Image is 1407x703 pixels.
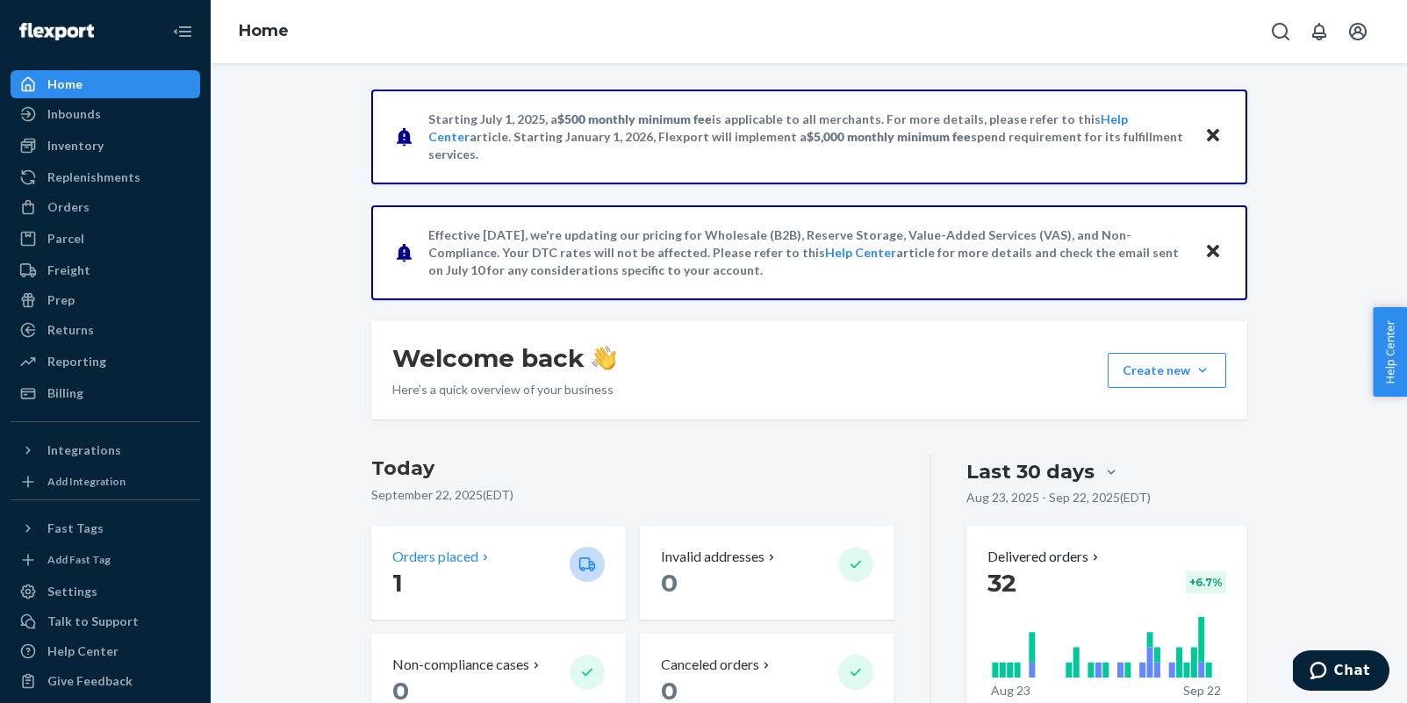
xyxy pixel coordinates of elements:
div: Prep [47,291,75,309]
div: + 6.7 % [1186,571,1226,593]
span: $5,000 monthly minimum fee [807,129,971,144]
a: Prep [11,286,200,314]
p: Aug 23 [991,682,1030,699]
div: Settings [47,583,97,600]
div: Inbounds [47,105,101,123]
a: Settings [11,577,200,606]
button: Close [1202,124,1224,149]
ol: breadcrumbs [225,6,303,57]
button: Open account menu [1340,14,1375,49]
div: Help Center [47,642,118,660]
span: 32 [987,568,1016,598]
div: Returns [47,321,94,339]
p: Starting July 1, 2025, a is applicable to all merchants. For more details, please refer to this a... [428,111,1188,163]
span: 1 [392,568,403,598]
a: Inbounds [11,100,200,128]
img: hand-wave emoji [592,346,616,370]
p: Canceled orders [661,655,759,675]
p: Sep 22 [1183,682,1221,699]
button: Close Navigation [165,14,200,49]
button: Create new [1108,353,1226,388]
a: Reporting [11,348,200,376]
button: Give Feedback [11,667,200,695]
p: Aug 23, 2025 - Sep 22, 2025 ( EDT ) [966,489,1151,506]
h1: Welcome back [392,342,616,374]
p: Orders placed [392,547,478,567]
button: Invalid addresses 0 [640,526,894,620]
div: Integrations [47,441,121,459]
a: Help Center [825,245,896,260]
a: Billing [11,379,200,407]
h3: Today [371,455,895,483]
div: Fast Tags [47,520,104,537]
p: Non-compliance cases [392,655,529,675]
button: Integrations [11,436,200,464]
a: Add Integration [11,471,200,492]
button: Orders placed 1 [371,526,626,620]
button: Close [1202,240,1224,265]
div: Replenishments [47,169,140,186]
div: Billing [47,384,83,402]
p: Here’s a quick overview of your business [392,381,616,398]
p: Effective [DATE], we're updating our pricing for Wholesale (B2B), Reserve Storage, Value-Added Se... [428,226,1188,279]
p: September 22, 2025 ( EDT ) [371,486,895,504]
a: Orders [11,193,200,221]
button: Delivered orders [987,547,1102,567]
div: Reporting [47,353,106,370]
div: Give Feedback [47,672,133,690]
span: $500 monthly minimum fee [557,111,712,126]
a: Help Center [11,637,200,665]
a: Replenishments [11,163,200,191]
div: Freight [47,262,90,279]
div: Add Integration [47,474,126,489]
div: Inventory [47,137,104,154]
a: Parcel [11,225,200,253]
p: Invalid addresses [661,547,765,567]
a: Returns [11,316,200,344]
div: Parcel [47,230,84,247]
a: Add Fast Tag [11,549,200,570]
img: Flexport logo [19,23,94,40]
div: Orders [47,198,90,216]
span: 0 [661,568,678,598]
button: Talk to Support [11,607,200,635]
a: Freight [11,256,200,284]
iframe: Opens a widget where you can chat to one of our agents [1293,650,1389,694]
button: Open notifications [1302,14,1337,49]
button: Fast Tags [11,514,200,542]
a: Inventory [11,132,200,160]
div: Add Fast Tag [47,552,111,567]
div: Home [47,75,83,93]
div: Last 30 days [966,458,1095,485]
div: Talk to Support [47,613,139,630]
a: Home [239,21,289,40]
a: Home [11,70,200,98]
button: Open Search Box [1263,14,1298,49]
button: Help Center [1373,307,1407,397]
